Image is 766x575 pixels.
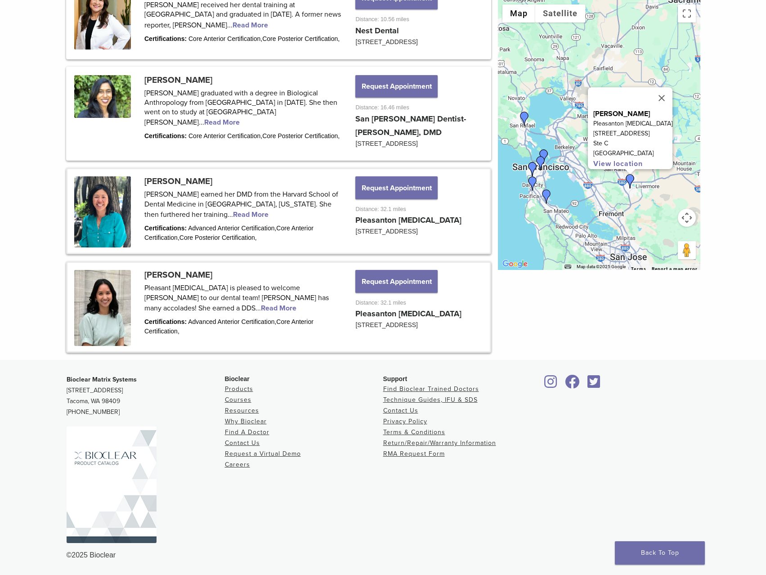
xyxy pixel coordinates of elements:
[593,148,672,158] p: [GEOGRAPHIC_DATA]
[383,418,427,425] a: Privacy Policy
[383,385,479,393] a: Find Bioclear Trained Doctors
[631,266,646,272] a: Terms
[355,176,437,199] button: Request Appointment
[67,376,137,383] strong: Bioclear Matrix Systems
[651,87,672,109] button: Close
[623,174,637,189] div: Dr. Olivia Nguyen
[383,396,478,404] a: Technique Guides, IFU & SDS
[678,241,696,259] button: Drag Pegman onto the map to open Street View
[577,264,626,269] span: Map data ©2025 Google
[225,375,250,382] span: Bioclear
[537,149,551,164] div: Dr. Stanley Siu
[615,541,705,565] a: Back To Top
[500,258,530,270] a: Open this area in Google Maps (opens a new window)
[500,258,530,270] img: Google
[542,380,560,389] a: Bioclear
[517,112,532,126] div: Dr. Dipa Cappelen
[593,159,643,168] a: View location
[383,428,445,436] a: Terms & Conditions
[67,374,225,418] p: [STREET_ADDRESS] Tacoma, WA 98409 [PHONE_NUMBER]
[383,375,408,382] span: Support
[533,156,548,171] div: Dr. Edward Orson
[564,264,571,270] button: Keyboard shortcuts
[225,396,251,404] a: Courses
[225,461,250,468] a: Careers
[355,270,437,292] button: Request Appointment
[67,427,157,543] img: Bioclear
[225,428,269,436] a: Find A Doctor
[562,380,583,389] a: Bioclear
[539,189,554,204] div: DR. Jennifer Chew
[535,4,585,22] button: Show satellite imagery
[383,450,445,458] a: RMA Request Form
[525,162,540,176] div: Dr. Sandy Shih
[355,75,437,98] button: Request Appointment
[585,380,604,389] a: Bioclear
[678,4,696,22] button: Toggle fullscreen view
[593,109,672,119] p: [PERSON_NAME]
[67,550,700,561] div: ©2025 Bioclear
[593,129,672,139] p: [STREET_ADDRESS]
[383,439,496,447] a: Return/Repair/Warranty Information
[678,209,696,227] button: Map camera controls
[383,407,418,414] a: Contact Us
[225,450,301,458] a: Request a Virtual Demo
[225,385,253,393] a: Products
[593,119,672,129] p: Pleasanton [MEDICAL_DATA]
[225,418,267,425] a: Why Bioclear
[502,4,535,22] button: Show street map
[225,439,260,447] a: Contact Us
[652,266,698,271] a: Report a map error
[593,139,672,148] p: Ste C
[525,176,540,191] div: Andrew Dela Rama
[225,407,259,414] a: Resources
